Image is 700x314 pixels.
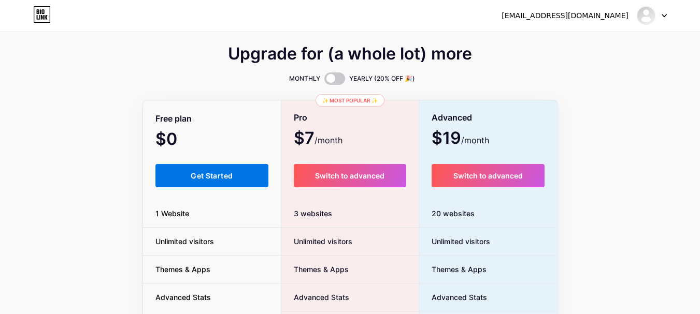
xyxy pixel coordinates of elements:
[432,164,545,187] button: Switch to advanced
[432,132,489,146] span: $19
[419,200,558,228] div: 20 websites
[228,48,472,60] span: Upgrade for (a whole lot) more
[155,133,205,147] span: $0
[281,200,419,228] div: 3 websites
[502,10,628,21] div: [EMAIL_ADDRESS][DOMAIN_NAME]
[315,134,342,146] span: /month
[143,292,223,303] span: Advanced Stats
[316,94,384,107] div: ✨ Most popular ✨
[155,110,192,128] span: Free plan
[281,236,352,247] span: Unlimited visitors
[294,132,342,146] span: $7
[143,236,226,247] span: Unlimited visitors
[191,171,233,180] span: Get Started
[281,264,349,275] span: Themes & Apps
[453,171,523,180] span: Switch to advanced
[294,164,406,187] button: Switch to advanced
[315,171,384,180] span: Switch to advanced
[155,164,269,187] button: Get Started
[419,236,490,247] span: Unlimited visitors
[281,292,349,303] span: Advanced Stats
[432,109,472,127] span: Advanced
[636,6,656,25] img: dayyanullah
[143,208,202,219] span: 1 Website
[349,73,415,84] span: YEARLY (20% OFF 🎉)
[289,73,320,84] span: MONTHLY
[419,264,487,275] span: Themes & Apps
[294,109,307,127] span: Pro
[419,292,487,303] span: Advanced Stats
[143,264,223,275] span: Themes & Apps
[461,134,489,146] span: /month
